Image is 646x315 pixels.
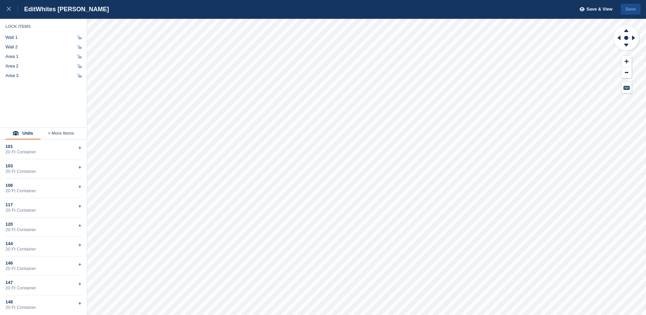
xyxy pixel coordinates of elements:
[5,266,81,271] div: 20 Ft Container
[5,299,81,305] div: 148
[78,260,81,269] div: +
[5,276,81,295] div: 14720 Ft Container+
[5,140,81,159] div: 10120 Ft Container+
[5,179,81,198] div: 10620 Ft Container+
[5,35,18,40] div: Wall 1
[78,144,81,152] div: +
[586,6,612,13] span: Save & View
[5,295,81,315] div: 14820 Ft Container+
[78,163,81,171] div: +
[621,67,632,78] button: Zoom Out
[5,73,18,78] div: Area 3
[5,217,81,237] div: 12020 Ft Container+
[41,128,81,139] button: + More Items
[78,241,81,249] div: +
[78,183,81,191] div: +
[5,24,82,29] div: Lock Items
[5,169,81,174] div: 20 Ft Container
[5,208,81,213] div: 20 Ft Container
[5,198,81,217] div: 11720 Ft Container+
[5,63,18,69] div: Area 2
[5,183,81,188] div: 106
[5,227,81,232] div: 20 Ft Container
[5,128,41,139] button: Units
[78,202,81,210] div: +
[5,241,81,246] div: 144
[5,159,81,179] div: 10320 Ft Container+
[5,149,81,155] div: 20 Ft Container
[621,56,632,67] button: Zoom In
[5,305,81,310] div: 20 Ft Container
[5,246,81,252] div: 20 Ft Container
[5,260,81,266] div: 146
[78,222,81,230] div: +
[18,5,109,13] div: Edit Whites [PERSON_NAME]
[5,54,18,59] div: Area 1
[5,202,81,208] div: 117
[5,222,81,227] div: 120
[576,4,613,15] button: Save & View
[5,280,81,285] div: 147
[621,4,641,15] button: Save
[5,188,81,194] div: 20 Ft Container
[621,82,632,93] button: Keyboard Shortcuts
[78,280,81,288] div: +
[5,144,81,149] div: 101
[78,299,81,307] div: +
[5,256,81,276] div: 14620 Ft Container+
[5,44,18,50] div: Wall 2
[5,285,81,291] div: 20 Ft Container
[5,163,81,169] div: 103
[5,237,81,256] div: 14420 Ft Container+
